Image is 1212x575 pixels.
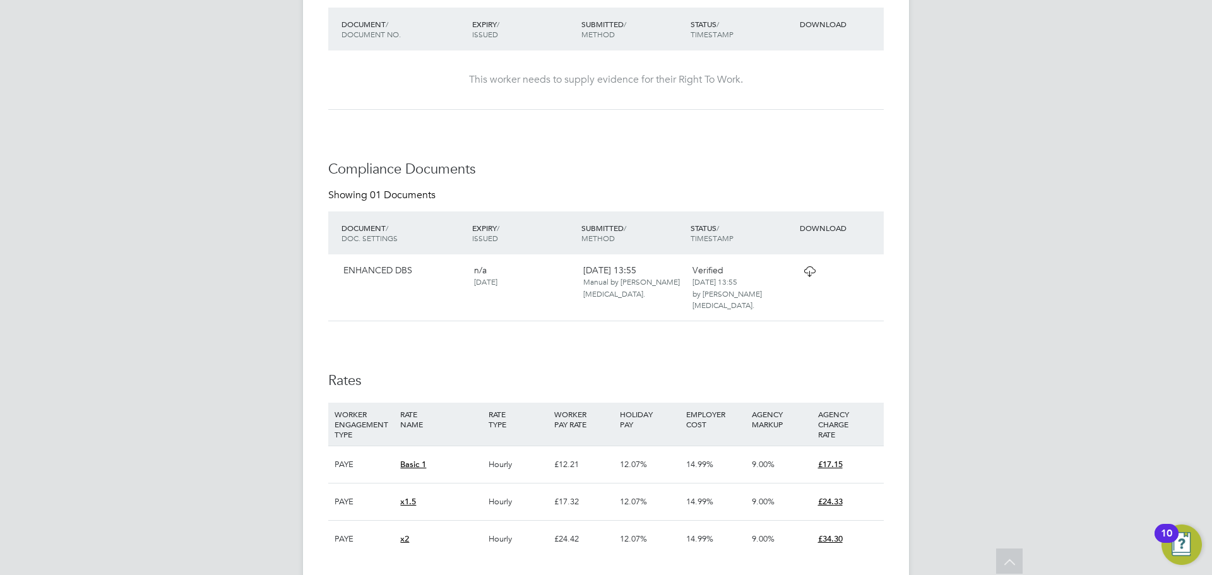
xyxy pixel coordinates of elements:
[1161,525,1202,565] button: Open Resource Center, 10 new notifications
[400,496,416,507] span: x1.5
[342,233,398,243] span: DOC. SETTINGS
[551,521,617,557] div: £24.42
[497,223,499,233] span: /
[815,403,881,446] div: AGENCY CHARGE RATE
[551,446,617,483] div: £12.21
[691,233,734,243] span: TIMESTAMP
[818,533,843,544] span: £34.30
[687,13,797,45] div: STATUS
[686,496,713,507] span: 14.99%
[617,403,682,436] div: HOLIDAY PAY
[341,73,871,86] div: This worker needs to supply evidence for their Right To Work.
[469,216,578,249] div: EXPIRY
[343,264,412,276] span: ENHANCED DBS
[472,233,498,243] span: ISSUED
[581,29,615,39] span: METHOD
[686,459,713,470] span: 14.99%
[797,13,884,35] div: DOWNLOAD
[474,276,497,287] span: [DATE]
[716,19,719,29] span: /
[370,189,436,201] span: 01 Documents
[472,29,498,39] span: ISSUED
[581,233,615,243] span: METHOD
[583,276,680,298] span: Manual by [PERSON_NAME][MEDICAL_DATA].
[686,533,713,544] span: 14.99%
[328,189,438,202] div: Showing
[797,216,884,239] div: DOWNLOAD
[578,13,687,45] div: SUBMITTED
[687,216,797,249] div: STATUS
[331,446,397,483] div: PAYE
[716,223,719,233] span: /
[331,403,397,446] div: WORKER ENGAGEMENT TYPE
[485,521,551,557] div: Hourly
[328,160,884,179] h3: Compliance Documents
[1161,533,1172,550] div: 10
[752,533,775,544] span: 9.00%
[386,223,388,233] span: /
[485,446,551,483] div: Hourly
[338,13,469,45] div: DOCUMENT
[692,276,762,309] span: [DATE] 13:55 by [PERSON_NAME][MEDICAL_DATA].
[400,533,409,544] span: x2
[469,13,578,45] div: EXPIRY
[551,403,617,436] div: WORKER PAY RATE
[624,223,626,233] span: /
[397,403,485,436] div: RATE NAME
[485,483,551,520] div: Hourly
[691,29,734,39] span: TIMESTAMP
[328,372,884,390] h3: Rates
[752,459,775,470] span: 9.00%
[331,483,397,520] div: PAYE
[620,459,647,470] span: 12.07%
[752,496,775,507] span: 9.00%
[342,29,401,39] span: DOCUMENT NO.
[338,216,469,249] div: DOCUMENT
[683,403,749,436] div: EMPLOYER COST
[386,19,388,29] span: /
[624,19,626,29] span: /
[583,264,680,299] span: [DATE] 13:55
[551,483,617,520] div: £17.32
[818,459,843,470] span: £17.15
[620,533,647,544] span: 12.07%
[620,496,647,507] span: 12.07%
[818,496,843,507] span: £24.33
[578,216,687,249] div: SUBMITTED
[331,521,397,557] div: PAYE
[749,403,814,436] div: AGENCY MARKUP
[400,459,426,470] span: Basic 1
[485,403,551,436] div: RATE TYPE
[692,264,723,276] span: Verified
[474,264,487,276] span: n/a
[497,19,499,29] span: /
